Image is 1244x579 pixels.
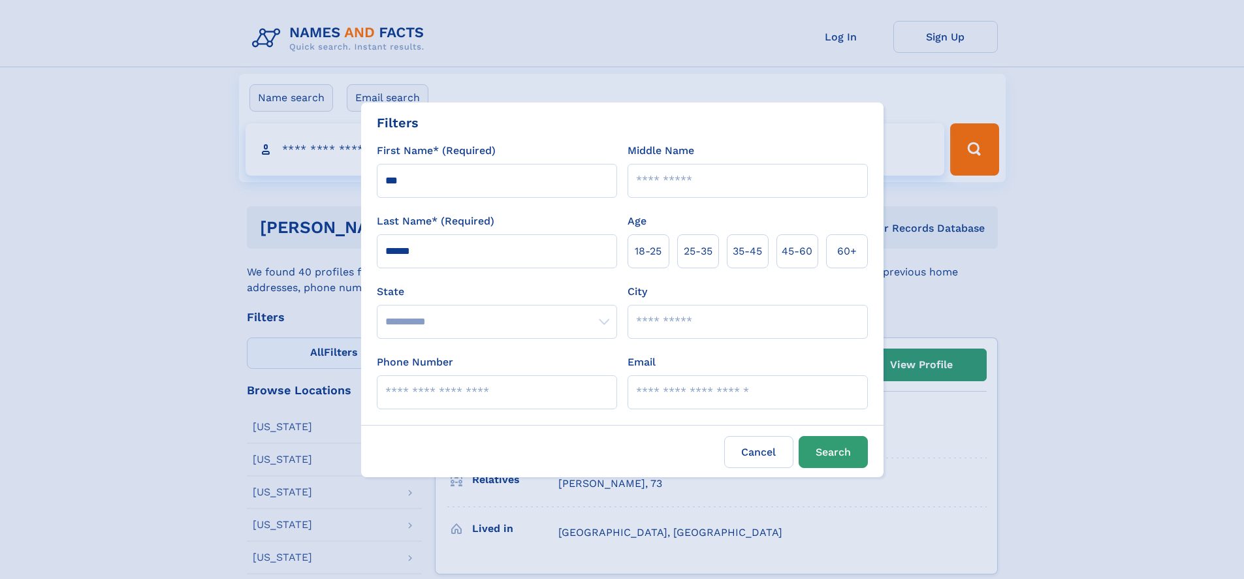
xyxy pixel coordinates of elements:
[628,213,646,229] label: Age
[684,243,712,259] span: 25‑35
[377,354,453,370] label: Phone Number
[782,243,812,259] span: 45‑60
[377,113,419,133] div: Filters
[377,213,494,229] label: Last Name* (Required)
[724,436,793,468] label: Cancel
[377,284,617,300] label: State
[628,354,656,370] label: Email
[837,243,857,259] span: 60+
[799,436,868,468] button: Search
[628,284,647,300] label: City
[635,243,662,259] span: 18‑25
[733,243,762,259] span: 35‑45
[377,143,496,159] label: First Name* (Required)
[628,143,694,159] label: Middle Name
